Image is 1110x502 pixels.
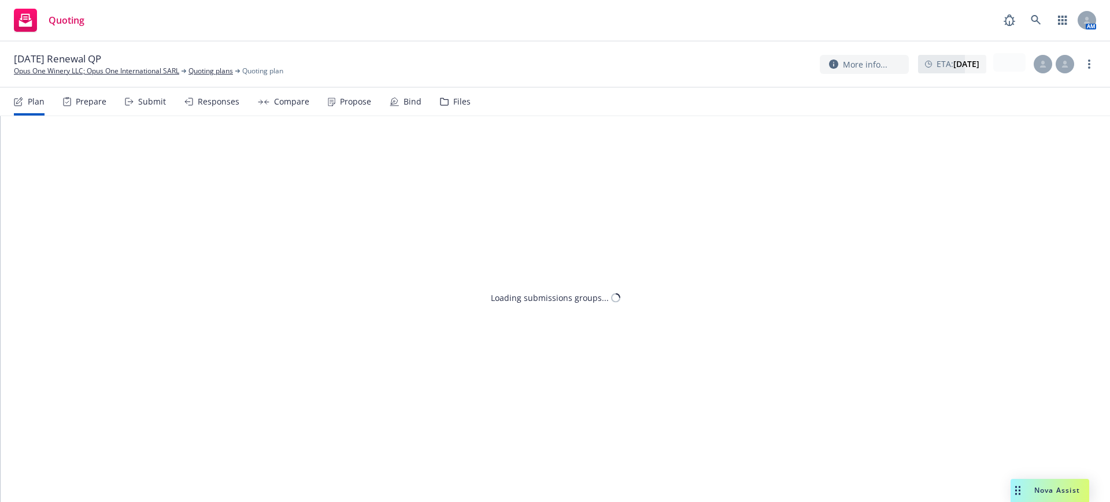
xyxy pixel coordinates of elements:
a: Report a Bug [998,9,1021,32]
a: more [1082,57,1096,71]
span: ETA : [937,58,979,70]
a: Quoting plans [188,66,233,76]
span: Quoting [49,16,84,25]
a: Search [1024,9,1048,32]
div: Files [453,97,471,106]
a: Switch app [1051,9,1074,32]
div: Compare [274,97,309,106]
div: Prepare [76,97,106,106]
span: Quoting plan [242,66,283,76]
a: Opus One Winery LLC; Opus One International SARL [14,66,179,76]
button: Nova Assist [1011,479,1089,502]
div: Submit [138,97,166,106]
div: Drag to move [1011,479,1025,502]
div: Bind [404,97,421,106]
button: More info... [820,55,909,74]
span: More info... [843,58,887,70]
div: Propose [340,97,371,106]
span: [DATE] Renewal QP [14,52,101,66]
span: Nova Assist [1034,485,1080,495]
strong: [DATE] [953,58,979,69]
div: Responses [198,97,239,106]
a: Quoting [9,4,89,36]
div: Plan [28,97,45,106]
div: Loading submissions groups... [491,292,609,304]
